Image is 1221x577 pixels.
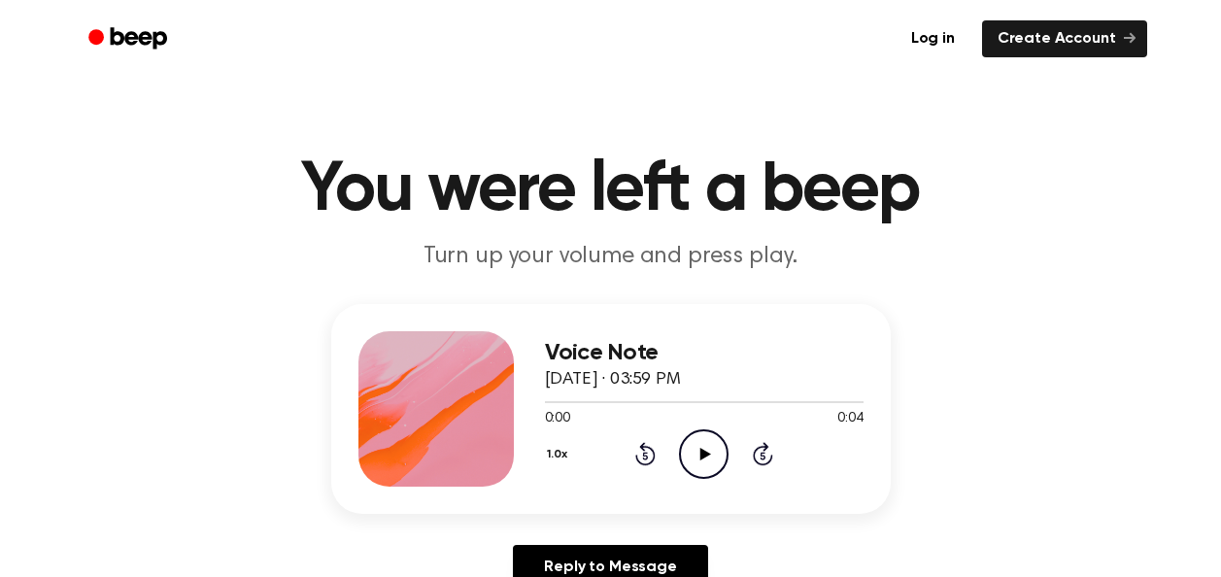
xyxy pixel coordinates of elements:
[896,20,970,57] a: Log in
[75,20,185,58] a: Beep
[114,155,1108,225] h1: You were left a beep
[545,438,575,471] button: 1.0x
[238,241,984,273] p: Turn up your volume and press play.
[545,340,864,366] h3: Voice Note
[545,371,681,389] span: [DATE] · 03:59 PM
[837,409,863,429] span: 0:04
[545,409,570,429] span: 0:00
[982,20,1147,57] a: Create Account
